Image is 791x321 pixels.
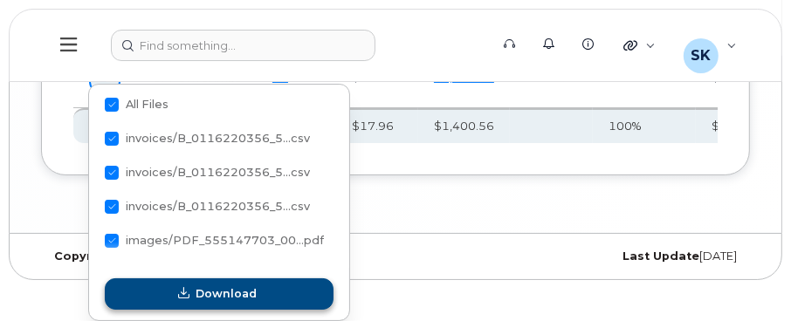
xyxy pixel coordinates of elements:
[622,249,699,263] strong: Last Update
[418,108,510,143] th: $1,400.56
[126,98,169,111] span: All Files
[611,28,668,63] div: Quicklinks
[105,169,310,182] span: invoices/B_0116220356_555147703_20072025_MOB.csv
[54,249,117,263] strong: Copyright
[671,28,749,63] div: Smith, Kelly (ONB)
[126,132,310,145] span: invoices/B_0116220356_5...csv
[395,249,750,263] div: [DATE]
[105,135,310,148] span: invoices/B_0116220356_555147703_20072025_ACC.csv
[105,203,310,216] span: invoices/B_0116220356_555147703_20072025_DTL.csv
[105,278,334,310] button: Download
[41,249,395,263] div: MyServe [DATE]–[DATE]
[105,237,324,250] span: images/PDF_555147703_006_0000000000.pdf
[196,285,257,302] span: Download
[593,108,696,143] th: 100%
[126,200,310,213] span: invoices/B_0116220356_5...csv
[126,166,310,179] span: invoices/B_0116220356_5...csv
[336,108,418,143] th: $17.96
[126,234,324,247] span: images/PDF_555147703_00...pdf
[691,45,711,66] span: SK
[696,108,788,143] th: $2,585.83
[111,30,375,61] input: Find something...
